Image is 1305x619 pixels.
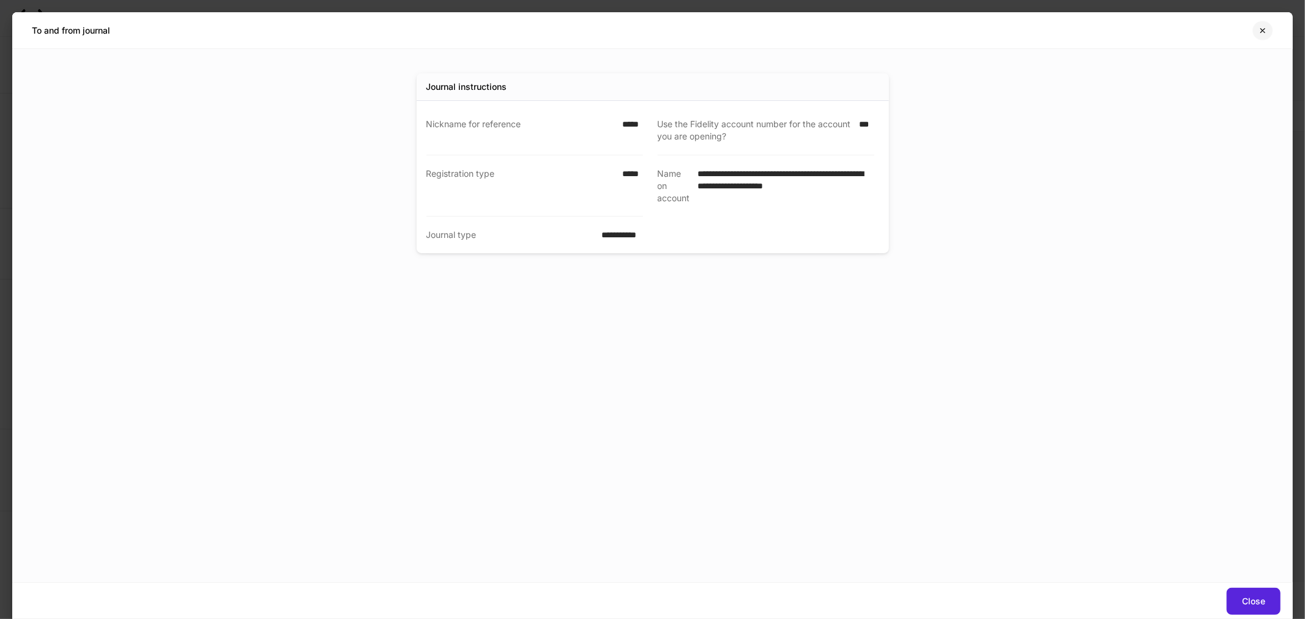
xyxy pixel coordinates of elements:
[426,118,615,143] div: Nickname for reference
[426,168,615,204] div: Registration type
[1242,597,1265,606] div: Close
[426,81,507,93] div: Journal instructions
[658,168,690,204] div: Name on account
[32,24,110,37] h5: To and from journal
[1227,588,1281,615] button: Close
[658,118,852,143] div: Use the Fidelity account number for the account you are opening?
[426,229,594,241] div: Journal type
